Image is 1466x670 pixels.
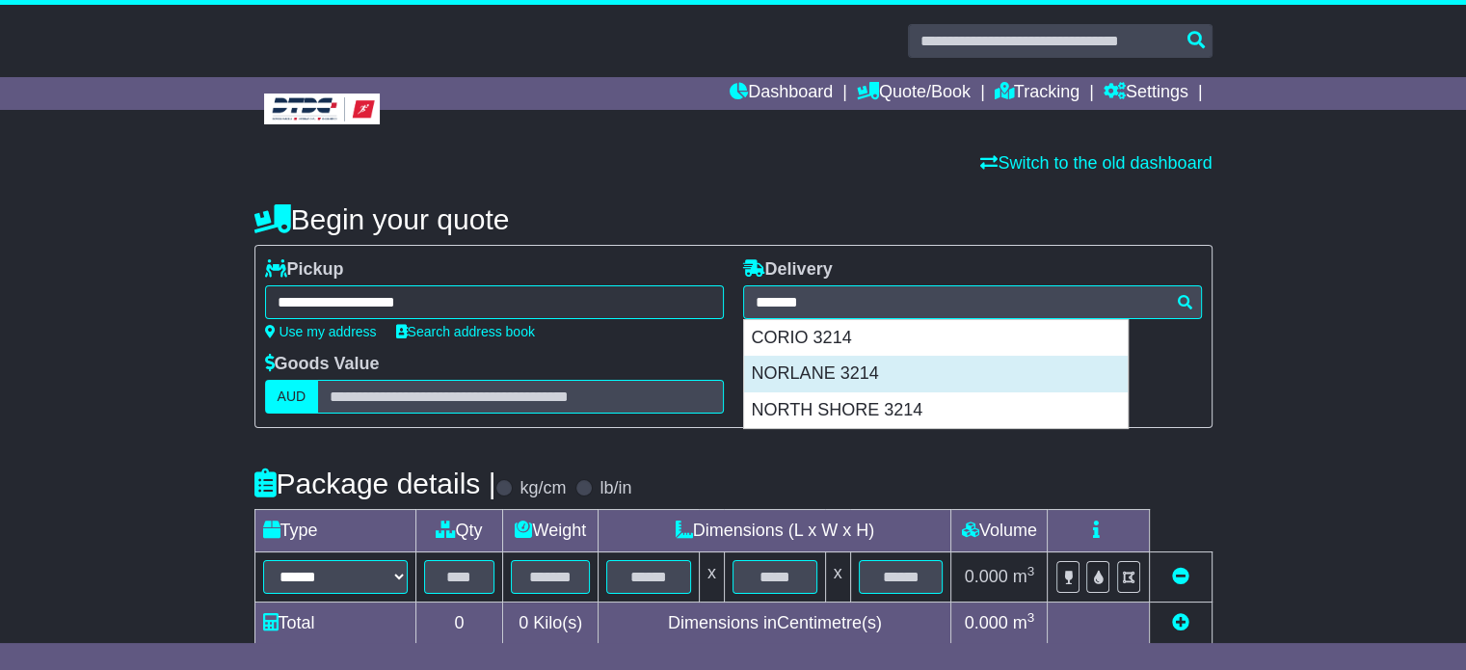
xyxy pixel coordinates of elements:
[1104,77,1188,110] a: Settings
[396,324,535,339] a: Search address book
[1027,564,1035,578] sup: 3
[744,320,1128,357] div: CORIO 3214
[599,510,951,552] td: Dimensions (L x W x H)
[415,603,503,645] td: 0
[265,380,319,414] label: AUD
[699,552,724,603] td: x
[415,510,503,552] td: Qty
[743,259,833,281] label: Delivery
[980,153,1212,173] a: Switch to the old dashboard
[951,510,1048,552] td: Volume
[520,478,566,499] label: kg/cm
[965,613,1008,632] span: 0.000
[857,77,971,110] a: Quote/Book
[1027,610,1035,625] sup: 3
[1172,613,1189,632] a: Add new item
[254,603,415,645] td: Total
[503,510,599,552] td: Weight
[265,324,377,339] a: Use my address
[995,77,1080,110] a: Tracking
[730,77,833,110] a: Dashboard
[254,203,1213,235] h4: Begin your quote
[265,259,344,281] label: Pickup
[965,567,1008,586] span: 0.000
[1172,567,1189,586] a: Remove this item
[254,468,496,499] h4: Package details |
[519,613,528,632] span: 0
[1013,567,1035,586] span: m
[1013,613,1035,632] span: m
[825,552,850,603] td: x
[503,603,599,645] td: Kilo(s)
[744,392,1128,429] div: NORTH SHORE 3214
[600,478,631,499] label: lb/in
[599,603,951,645] td: Dimensions in Centimetre(s)
[265,354,380,375] label: Goods Value
[743,285,1202,319] typeahead: Please provide city
[744,356,1128,392] div: NORLANE 3214
[254,510,415,552] td: Type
